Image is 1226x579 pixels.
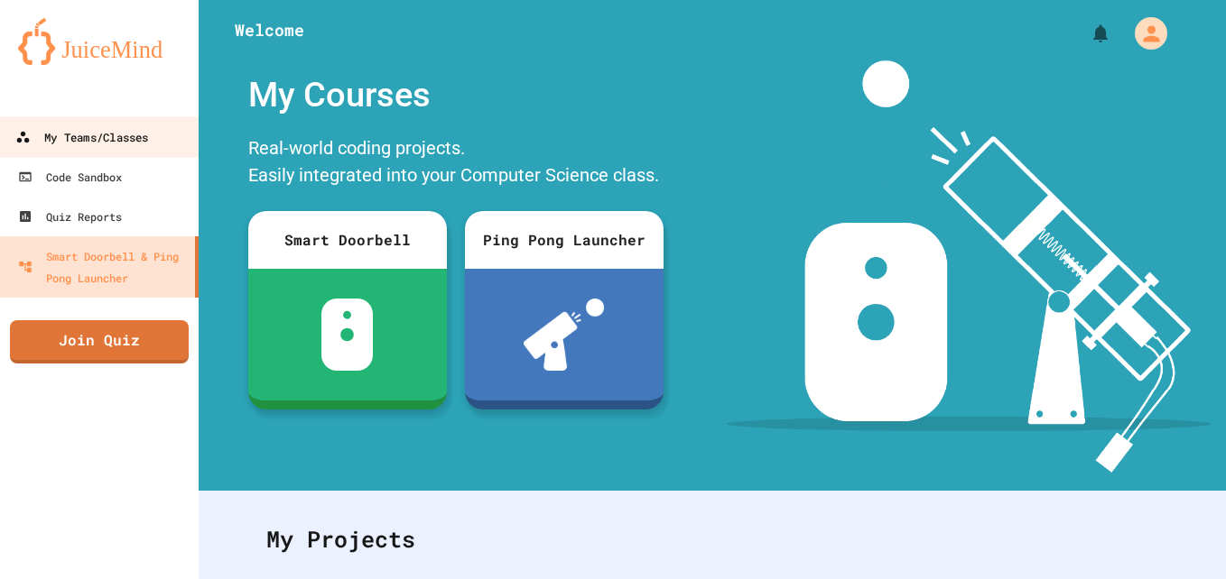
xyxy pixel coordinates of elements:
[248,504,1176,574] div: My Projects
[465,211,664,269] div: Ping Pong Launcher
[18,18,181,65] img: logo-orange.svg
[524,299,604,371] img: ppl-with-ball.png
[10,320,189,363] a: Join Quiz
[18,206,122,227] div: Quiz Reports
[1116,13,1172,54] div: My Account
[18,166,122,188] div: Code Sandbox
[15,126,148,149] div: My Teams/Classes
[239,60,673,130] div: My Courses
[248,211,447,269] div: Smart Doorbell
[239,130,673,198] div: Real-world coding projects. Easily integrated into your Computer Science class.
[321,299,373,371] img: sdb-white.svg
[727,60,1211,473] img: banner-image-my-projects.png
[18,245,188,289] div: Smart Doorbell & Ping Pong Launcher
[1056,18,1116,49] div: My Notifications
